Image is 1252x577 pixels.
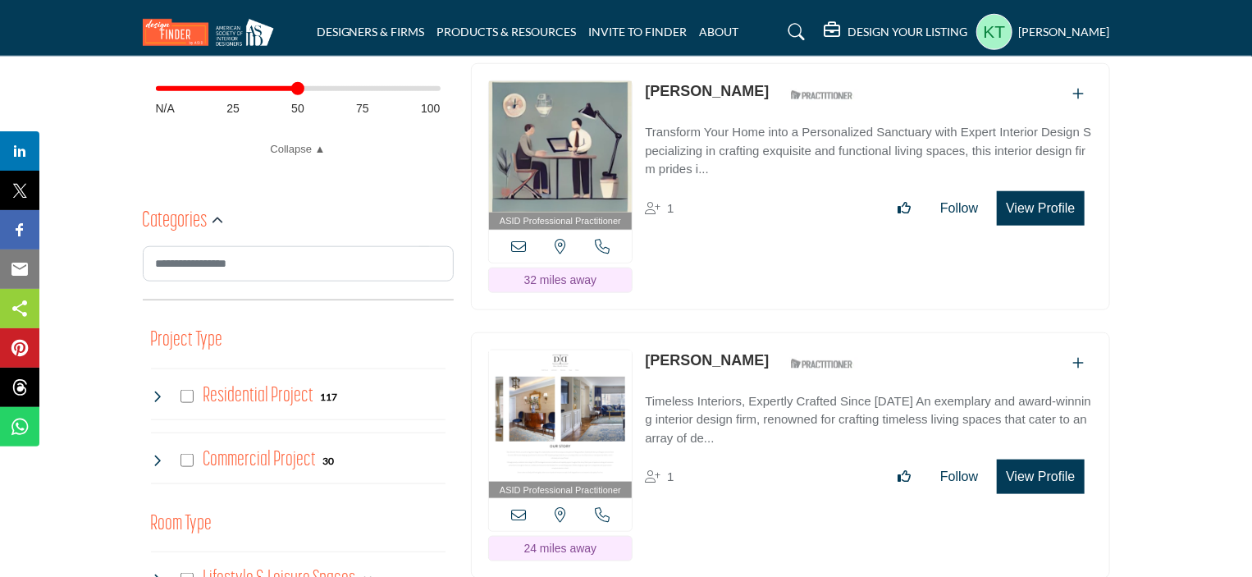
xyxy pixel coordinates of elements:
input: Select Residential Project checkbox [180,390,194,403]
button: Like listing [887,192,921,225]
div: 117 Results For Residential Project [320,389,337,404]
img: Site Logo [143,19,282,46]
button: Project Type [151,325,223,356]
a: Add To List [1073,87,1085,101]
span: 24 miles away [524,542,597,555]
div: Followers [645,467,674,487]
button: View Profile [997,460,1084,494]
button: Room Type [151,509,212,540]
p: Timeless Interiors, Expertly Crafted Since [DATE] An exemplary and award-winning interior design ... [645,392,1092,448]
a: DESIGNERS & FIRMS [317,25,425,39]
span: 75 [356,100,369,117]
a: INVITE TO FINDER [589,25,688,39]
span: ASID Professional Practitioner [500,214,621,228]
button: Follow [930,192,989,225]
button: View Profile [997,191,1084,226]
a: ABOUT [700,25,739,39]
h5: DESIGN YOUR LISTING [848,25,968,39]
img: Peggy Storer [489,81,633,213]
img: ASID Qualified Practitioners Badge Icon [784,354,858,374]
p: Diane Durocher [645,350,769,372]
b: 117 [320,392,337,403]
img: Diane Durocher [489,350,633,482]
button: Follow [930,460,989,493]
span: ASID Professional Practitioner [500,483,621,497]
p: Peggy Storer [645,80,769,103]
a: Timeless Interiors, Expertly Crafted Since [DATE] An exemplary and award-winning interior design ... [645,382,1092,448]
div: 30 Results For Commercial Project [322,453,334,468]
div: DESIGN YOUR LISTING [825,22,968,42]
span: 50 [291,100,304,117]
h5: [PERSON_NAME] [1019,24,1110,40]
h4: Commercial Project: Involve the design, construction, or renovation of spaces used for business p... [203,446,316,474]
span: 1 [667,469,674,483]
button: Show hide supplier dropdown [976,14,1012,50]
h2: Categories [143,207,208,236]
b: 30 [322,456,334,467]
a: ASID Professional Practitioner [489,81,633,230]
a: Collapse ▲ [156,141,441,158]
a: [PERSON_NAME] [645,83,769,99]
a: Search [772,19,816,45]
a: [PERSON_NAME] [645,352,769,369]
span: N/A [156,100,175,117]
a: PRODUCTS & RESOURCES [437,25,577,39]
div: Followers [645,199,674,218]
a: ASID Professional Practitioner [489,350,633,499]
a: Add To List [1073,356,1085,370]
span: 25 [226,100,240,117]
p: Transform Your Home into a Personalized Sanctuary with Expert Interior Design Specializing in cra... [645,123,1092,179]
span: 32 miles away [524,273,597,286]
input: Select Commercial Project checkbox [180,454,194,467]
img: ASID Qualified Practitioners Badge Icon [784,85,858,105]
a: Transform Your Home into a Personalized Sanctuary with Expert Interior Design Specializing in cra... [645,113,1092,179]
input: Search Category [143,246,454,282]
button: Like listing [887,460,921,493]
span: 100 [421,100,440,117]
span: 1 [667,201,674,215]
h4: Residential Project: Types of projects range from simple residential renovations to highly comple... [203,382,313,410]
